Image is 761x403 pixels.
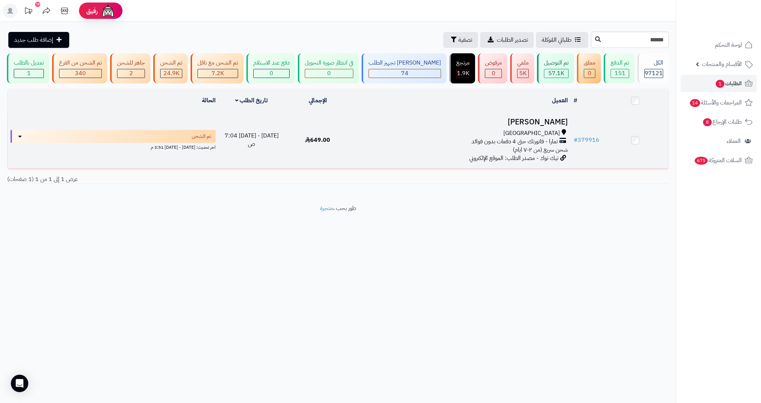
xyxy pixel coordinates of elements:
[458,36,472,44] span: تصفية
[574,136,578,144] span: #
[35,2,40,7] div: 10
[552,96,568,105] a: العميل
[611,59,629,67] div: تم الدفع
[681,132,757,150] a: العملاء
[645,69,663,78] span: 97121
[448,53,477,83] a: مرتجع 1.9K
[519,69,527,78] span: 5K
[517,69,528,78] div: 5005
[727,136,741,146] span: العملاء
[588,69,591,78] span: 0
[480,32,534,48] a: تصدير الطلبات
[296,53,360,83] a: في انتظار صورة التحويل 0
[690,99,700,107] span: 14
[117,69,145,78] div: 2
[202,96,216,105] a: الحالة
[14,69,43,78] div: 1
[192,133,211,140] span: تم الشحن
[681,152,757,169] a: السلات المتروكة675
[369,69,441,78] div: 74
[715,40,742,50] span: لوحة التحكم
[101,4,115,18] img: ai-face.png
[360,53,448,83] a: [PERSON_NAME] تجهيز الطلب 74
[702,59,742,69] span: الأقسام والمنتجات
[517,59,529,67] div: ملغي
[681,94,757,111] a: المراجعات والأسئلة14
[702,117,742,127] span: طلبات الإرجاع
[86,7,98,15] span: رفيق
[197,59,238,67] div: تم الشحن مع ناقل
[59,59,102,67] div: تم الشحن من الفرع
[5,53,51,83] a: تعديل بالطلب 1
[681,113,757,131] a: طلبات الإرجاع8
[536,32,588,48] a: طلباتي المُوكلة
[109,53,152,83] a: جاهز للشحن 2
[443,32,478,48] button: تصفية
[471,137,558,146] span: تمارا - فاتورتك حتى 4 دفعات بدون فوائد
[14,59,44,67] div: تعديل بالطلب
[689,98,742,108] span: المراجعات والأسئلة
[492,69,495,78] span: 0
[369,59,441,67] div: [PERSON_NAME] تجهيز الطلب
[320,204,333,213] a: متجرة
[681,75,757,92] a: الطلبات1
[198,69,238,78] div: 7222
[152,53,189,83] a: تم الشحن 24.9K
[163,69,179,78] span: 24.9K
[8,32,69,48] a: إضافة طلب جديد
[75,69,86,78] span: 340
[11,143,216,151] div: اخر تحديث: [DATE] - [DATE] 3:51 م
[694,156,708,165] span: 675
[254,69,289,78] div: 0
[636,53,670,83] a: الكل97121
[457,69,469,78] span: 1.9K
[485,59,502,67] div: مرفوض
[129,69,133,78] span: 2
[457,69,469,78] div: 1854
[253,59,290,67] div: دفع عند الاستلام
[59,69,101,78] div: 340
[681,36,757,54] a: لوحة التحكم
[544,69,568,78] div: 57135
[715,78,742,89] span: الطلبات
[469,154,558,163] span: تيك توك - مصدر الطلب: الموقع الإلكتروني
[548,69,564,78] span: 57.1K
[715,79,724,88] span: 1
[615,69,625,78] span: 151
[703,118,712,126] span: 8
[212,69,224,78] span: 7.2K
[544,59,569,67] div: تم التوصيل
[575,53,602,83] a: معلق 0
[536,53,575,83] a: تم التوصيل 57.1K
[611,69,629,78] div: 151
[19,4,37,20] a: تحديثات المنصة
[712,5,754,21] img: logo-2.png
[189,53,245,83] a: تم الشحن مع ناقل 7.2K
[485,69,502,78] div: 0
[694,155,742,165] span: السلات المتروكة
[117,59,145,67] div: جاهز للشحن
[401,69,408,78] span: 74
[327,69,331,78] span: 0
[161,69,182,78] div: 24888
[245,53,296,83] a: دفع عند الاستلام 0
[602,53,636,83] a: تم الدفع 151
[584,59,595,67] div: معلق
[584,69,595,78] div: 0
[305,136,330,144] span: 649.00
[354,118,568,126] h3: [PERSON_NAME]
[305,59,353,67] div: في انتظار صورة التحويل
[309,96,327,105] a: الإجمالي
[2,175,338,184] div: عرض 1 إلى 1 من 1 (1 صفحات)
[542,36,571,44] span: طلباتي المُوكلة
[235,96,268,105] a: تاريخ الطلب
[11,375,28,392] div: Open Intercom Messenger
[574,96,577,105] a: #
[27,69,31,78] span: 1
[574,136,599,144] a: #379916
[497,36,528,44] span: تصدير الطلبات
[14,36,53,44] span: إضافة طلب جديد
[509,53,536,83] a: ملغي 5K
[160,59,182,67] div: تم الشحن
[305,69,353,78] div: 0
